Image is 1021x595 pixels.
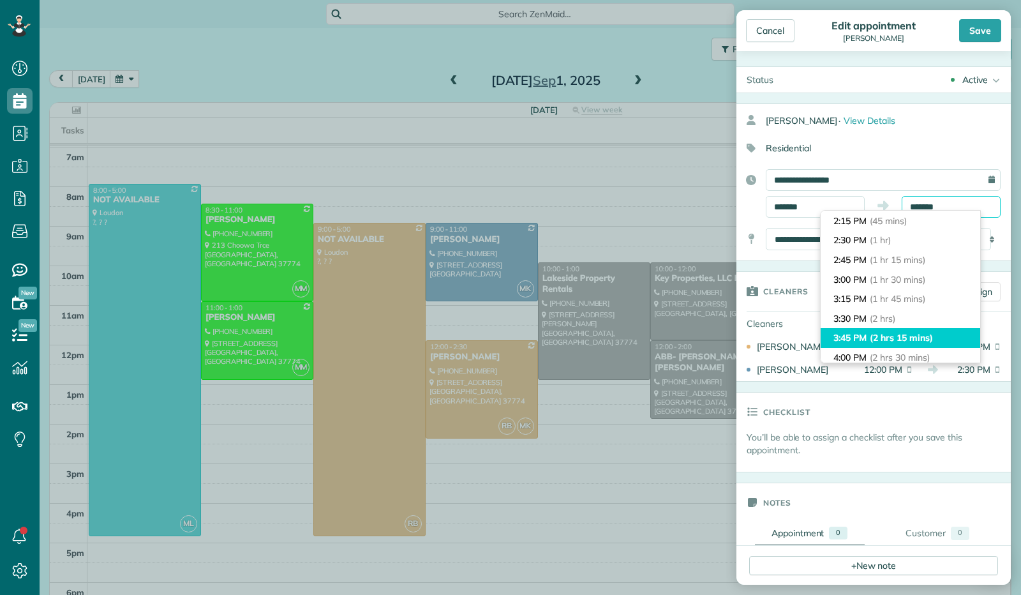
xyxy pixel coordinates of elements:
div: [PERSON_NAME] [766,109,1011,132]
div: Cleaners [736,312,826,335]
li: 3:45 PM [821,328,980,348]
span: (1 hr) [870,234,891,246]
li: 2:15 PM [821,211,980,231]
div: Residential [736,137,1001,159]
div: Active [962,73,988,86]
span: 12:00 PM [859,363,902,376]
span: New [19,287,37,299]
span: (2 hrs 15 mins) [870,332,932,343]
div: [PERSON_NAME] [757,363,855,376]
div: Appointment [771,527,824,539]
span: View Details [844,115,895,126]
span: (1 hr 15 mins) [870,254,925,266]
li: 3:00 PM [821,270,980,290]
div: 0 [951,527,969,540]
li: 4:00 PM [821,348,980,368]
span: (1 hr 30 mins) [870,274,925,285]
div: Customer [905,527,946,540]
li: 2:45 PM [821,250,980,270]
div: Edit appointment [828,19,919,32]
h3: Cleaners [763,272,809,310]
li: 3:15 PM [821,289,980,309]
span: New [19,319,37,332]
div: 0 [829,527,847,539]
div: New note [749,556,998,575]
div: [PERSON_NAME] [757,340,855,353]
h3: Checklist [763,393,810,431]
div: [PERSON_NAME] [828,34,919,43]
span: + [851,559,856,571]
h3: Notes [763,483,791,522]
div: Save [959,19,1001,42]
span: (2 hrs 30 mins) [870,352,929,363]
span: · [838,115,840,126]
p: You’ll be able to assign a checklist after you save this appointment. [747,431,1011,456]
div: Status [736,67,784,93]
span: (45 mins) [870,215,907,227]
span: (1 hr 45 mins) [870,293,925,305]
span: (2 hrs) [870,313,895,324]
div: Cancel [746,19,794,42]
span: 2:30 PM [947,363,990,376]
li: 2:30 PM [821,230,980,250]
li: 3:30 PM [821,309,980,329]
